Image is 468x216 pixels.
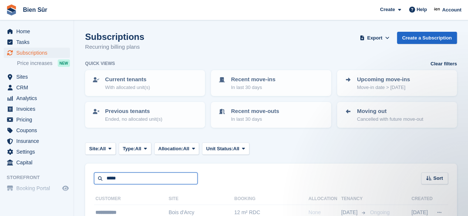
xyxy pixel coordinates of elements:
[4,93,70,103] a: menu
[16,104,61,114] span: Invoices
[16,157,61,168] span: Capital
[4,48,70,58] a: menu
[231,107,279,116] p: Recent move-outs
[212,71,330,95] a: Recent move-ins In last 30 days
[358,32,391,44] button: Export
[85,60,115,67] h6: Quick views
[105,75,150,84] p: Current tenants
[417,6,427,13] span: Help
[4,125,70,136] a: menu
[7,174,74,181] span: Storefront
[4,147,70,157] a: menu
[85,43,144,51] p: Recurring billing plans
[434,6,441,13] img: Asmaa Habri
[231,84,275,91] p: In last 30 days
[4,183,70,193] a: menu
[16,72,61,82] span: Sites
[380,6,395,13] span: Create
[105,107,162,116] p: Previous tenants
[357,75,410,84] p: Upcoming move-ins
[338,71,456,95] a: Upcoming move-ins Move-in date > [DATE]
[4,136,70,146] a: menu
[4,26,70,37] a: menu
[4,37,70,47] a: menu
[16,114,61,125] span: Pricing
[4,157,70,168] a: menu
[85,32,144,42] h1: Subscriptions
[6,4,17,16] img: stora-icon-8386f47178a22dfd0bd8f6a31ec36ba5ce8667c1dd55bd0f319d3a0aa187defe.svg
[4,72,70,82] a: menu
[338,103,456,127] a: Moving out Cancelled with future move-out
[105,116,162,123] p: Ended, no allocated unit(s)
[17,59,70,67] a: Price increases NEW
[212,103,330,127] a: Recent move-outs In last 30 days
[16,136,61,146] span: Insurance
[397,32,457,44] a: Create a Subscription
[357,107,423,116] p: Moving out
[16,93,61,103] span: Analytics
[20,4,50,16] a: Bien Sûr
[4,114,70,125] a: menu
[4,104,70,114] a: menu
[16,82,61,93] span: CRM
[16,147,61,157] span: Settings
[86,71,204,95] a: Current tenants With allocated unit(s)
[16,125,61,136] span: Coupons
[367,34,382,42] span: Export
[61,184,70,193] a: Preview store
[58,59,70,67] div: NEW
[16,26,61,37] span: Home
[4,82,70,93] a: menu
[442,6,461,14] span: Account
[357,116,423,123] p: Cancelled with future move-out
[86,103,204,127] a: Previous tenants Ended, no allocated unit(s)
[17,60,53,67] span: Price increases
[16,183,61,193] span: Booking Portal
[105,84,150,91] p: With allocated unit(s)
[16,37,61,47] span: Tasks
[16,48,61,58] span: Subscriptions
[430,60,457,68] a: Clear filters
[231,75,275,84] p: Recent move-ins
[231,116,279,123] p: In last 30 days
[357,84,410,91] p: Move-in date > [DATE]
